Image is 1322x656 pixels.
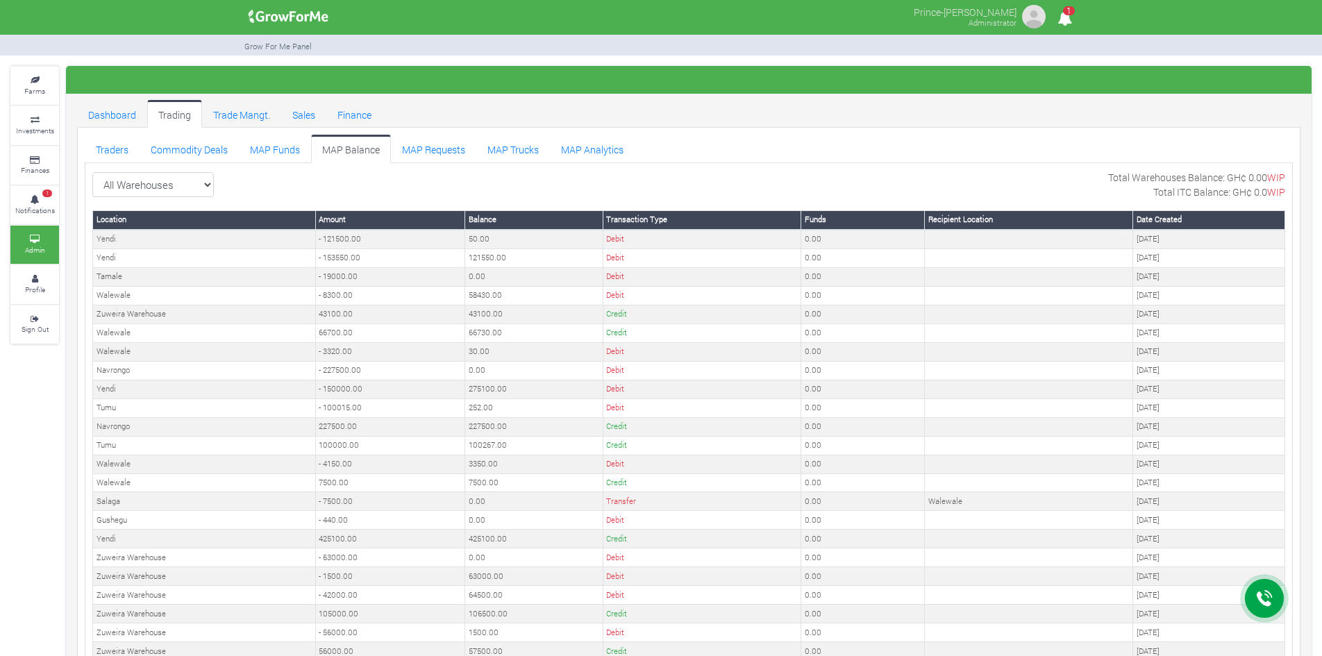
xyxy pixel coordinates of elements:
[1153,185,1285,199] p: Total ITC Balance: GH¢ 0.0
[25,245,45,255] small: Admin
[239,135,311,162] a: MAP Funds
[1133,398,1285,417] td: [DATE]
[93,530,316,548] td: Yendi
[93,249,316,267] td: Yendi
[1133,323,1285,342] td: [DATE]
[465,436,603,455] td: 100267.00
[801,305,925,323] td: 0.00
[315,586,465,605] td: - 42000.00
[315,511,465,530] td: - 440.00
[315,417,465,436] td: 227500.00
[93,567,316,586] td: Zuweira Warehouse
[801,398,925,417] td: 0.00
[281,100,326,128] a: Sales
[801,286,925,305] td: 0.00
[93,492,316,511] td: Salaga
[603,323,801,342] td: Credit
[801,267,925,286] td: 0.00
[465,567,603,586] td: 63000.00
[10,67,59,105] a: Farms
[603,605,801,623] td: Credit
[42,190,52,198] span: 1
[21,165,49,175] small: Finances
[1108,170,1285,185] p: Total Warehouses Balance: GH¢ 0.00
[1133,473,1285,492] td: [DATE]
[10,226,59,264] a: Admin
[10,186,59,224] a: 1 Notifications
[311,135,391,162] a: MAP Balance
[603,249,801,267] td: Debit
[315,323,465,342] td: 66700.00
[801,417,925,436] td: 0.00
[801,567,925,586] td: 0.00
[465,323,603,342] td: 66730.00
[93,473,316,492] td: Walewale
[801,436,925,455] td: 0.00
[465,361,603,380] td: 0.00
[1267,185,1285,199] span: WIP
[244,3,333,31] img: growforme image
[1133,530,1285,548] td: [DATE]
[801,511,925,530] td: 0.00
[801,323,925,342] td: 0.00
[465,380,603,398] td: 275100.00
[465,342,603,361] td: 30.00
[603,586,801,605] td: Debit
[315,398,465,417] td: - 100015.00
[1267,171,1285,184] span: WIP
[1133,623,1285,642] td: [DATE]
[315,286,465,305] td: - 8300.00
[93,455,316,473] td: Walewale
[315,361,465,380] td: - 227500.00
[465,398,603,417] td: 252.00
[465,530,603,548] td: 425100.00
[1133,548,1285,567] td: [DATE]
[925,492,1133,511] td: Walewale
[315,342,465,361] td: - 3320.00
[93,323,316,342] td: Walewale
[1133,210,1285,229] th: Date Created
[1133,511,1285,530] td: [DATE]
[1051,13,1078,26] a: 1
[550,135,635,162] a: MAP Analytics
[93,305,316,323] td: Zuweira Warehouse
[465,548,603,567] td: 0.00
[93,342,316,361] td: Walewale
[603,623,801,642] td: Debit
[603,361,801,380] td: Debit
[465,511,603,530] td: 0.00
[603,342,801,361] td: Debit
[10,146,59,185] a: Finances
[1133,567,1285,586] td: [DATE]
[1133,605,1285,623] td: [DATE]
[24,86,45,96] small: Farms
[465,267,603,286] td: 0.00
[925,210,1133,229] th: Recipient Location
[603,286,801,305] td: Debit
[603,530,801,548] td: Credit
[1063,6,1075,15] span: 1
[969,17,1016,28] small: Administrator
[315,623,465,642] td: - 56000.00
[315,492,465,511] td: - 7500.00
[10,305,59,344] a: Sign Out
[1133,417,1285,436] td: [DATE]
[315,305,465,323] td: 43100.00
[603,436,801,455] td: Credit
[315,230,465,249] td: - 121500.00
[315,249,465,267] td: - 153550.00
[93,605,316,623] td: Zuweira Warehouse
[465,586,603,605] td: 64500.00
[603,567,801,586] td: Debit
[85,135,140,162] a: Traders
[10,265,59,303] a: Profile
[465,455,603,473] td: 3350.00
[93,380,316,398] td: Yendi
[25,285,45,294] small: Profile
[801,473,925,492] td: 0.00
[914,3,1016,19] p: Prince-[PERSON_NAME]
[315,436,465,455] td: 100000.00
[465,623,603,642] td: 1500.00
[465,417,603,436] td: 227500.00
[603,305,801,323] td: Credit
